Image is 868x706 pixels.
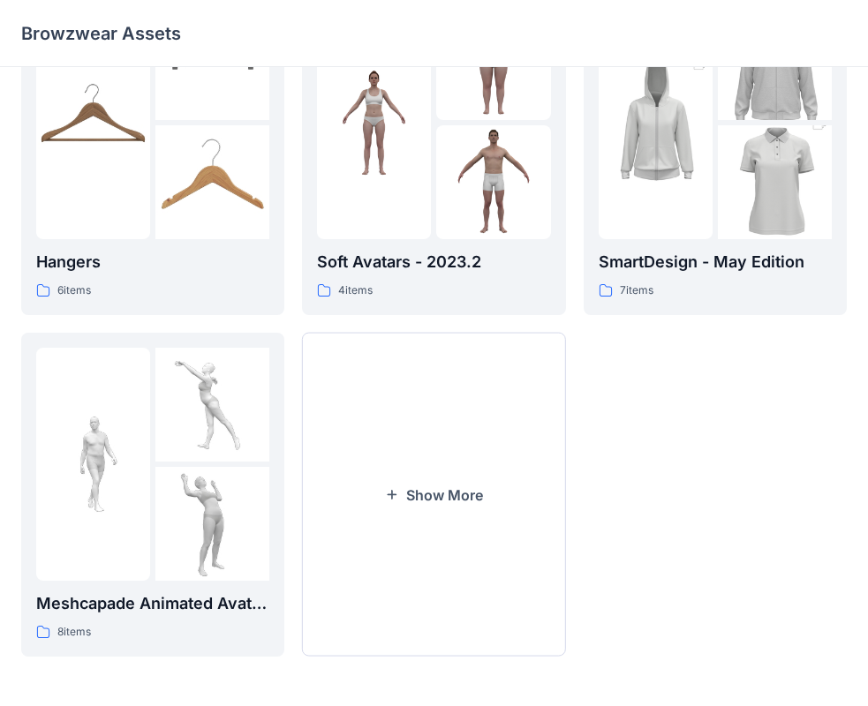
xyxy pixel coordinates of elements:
p: 4 items [338,282,373,300]
img: folder 1 [599,37,713,208]
img: folder 2 [155,348,269,462]
p: 6 items [57,282,91,300]
img: folder 3 [155,467,269,581]
img: folder 1 [317,65,431,179]
p: Hangers [36,250,269,274]
img: folder 1 [36,407,150,521]
img: folder 3 [436,125,550,239]
p: 8 items [57,623,91,642]
img: folder 3 [718,97,832,268]
img: folder 3 [155,125,269,239]
p: SmartDesign - May Edition [599,250,832,274]
a: folder 1folder 2folder 3Meshcapade Animated Avatars8items [21,333,284,657]
p: 7 items [620,282,653,300]
button: Show More [302,333,565,657]
img: folder 1 [36,65,150,179]
p: Soft Avatars - 2023.2 [317,250,550,274]
p: Browzwear Assets [21,21,181,46]
p: Meshcapade Animated Avatars [36,591,269,616]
